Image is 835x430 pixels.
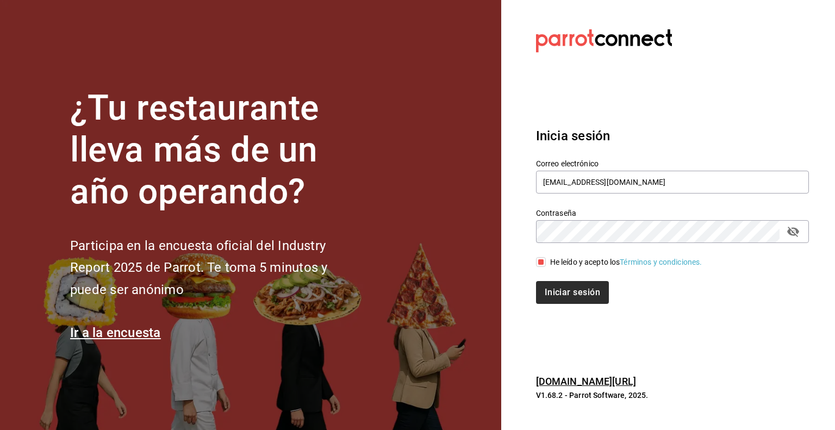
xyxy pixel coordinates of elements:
[70,235,364,301] h2: Participa en la encuesta oficial del Industry Report 2025 de Parrot. Te toma 5 minutos y puede se...
[550,257,702,268] div: He leído y acepto los
[536,376,636,387] a: [DOMAIN_NAME][URL]
[536,126,809,146] h3: Inicia sesión
[536,209,809,217] label: Contraseña
[620,258,702,266] a: Términos y condiciones.
[536,281,609,304] button: Iniciar sesión
[536,390,809,401] p: V1.68.2 - Parrot Software, 2025.
[536,160,809,167] label: Correo electrónico
[70,325,161,340] a: Ir a la encuesta
[536,171,809,194] input: Ingresa tu correo electrónico
[784,222,802,241] button: passwordField
[70,88,364,213] h1: ¿Tu restaurante lleva más de un año operando?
